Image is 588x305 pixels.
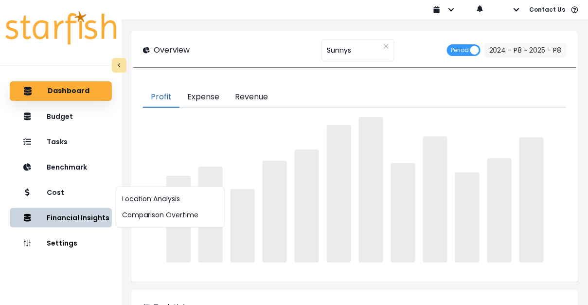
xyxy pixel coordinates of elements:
button: Financial Insights [10,208,112,228]
svg: close [383,43,389,49]
button: Comparison Overtime [116,207,224,223]
button: Budget [10,107,112,126]
span: ‌ [487,158,512,263]
span: ‌ [327,125,351,263]
span: ‌ [263,161,287,263]
span: ‌ [231,189,255,263]
button: Expense [179,87,227,108]
p: Tasks [47,138,68,146]
button: Profit [143,87,179,108]
span: ‌ [519,137,544,263]
button: 2024 - P8 ~ 2025 - P8 [484,43,567,57]
button: Revenue [227,87,276,108]
span: ‌ [166,176,191,263]
button: Settings [10,233,112,253]
p: Overview [154,44,190,56]
span: ‌ [391,163,415,263]
p: Benchmark [47,163,87,172]
span: ‌ [295,150,319,263]
button: Cost [10,183,112,202]
button: Tasks [10,132,112,152]
span: Sunnys [327,40,351,60]
p: Budget [47,113,73,121]
button: Location Analysis [116,191,224,207]
span: ‌ [423,136,447,263]
span: ‌ [198,167,223,263]
p: Dashboard [48,87,89,95]
p: Cost [47,189,64,197]
button: Dashboard [10,81,112,101]
span: ‌ [359,117,383,263]
span: Period [451,44,469,56]
button: Benchmark [10,157,112,177]
span: ‌ [455,172,480,263]
button: Clear [383,41,389,51]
